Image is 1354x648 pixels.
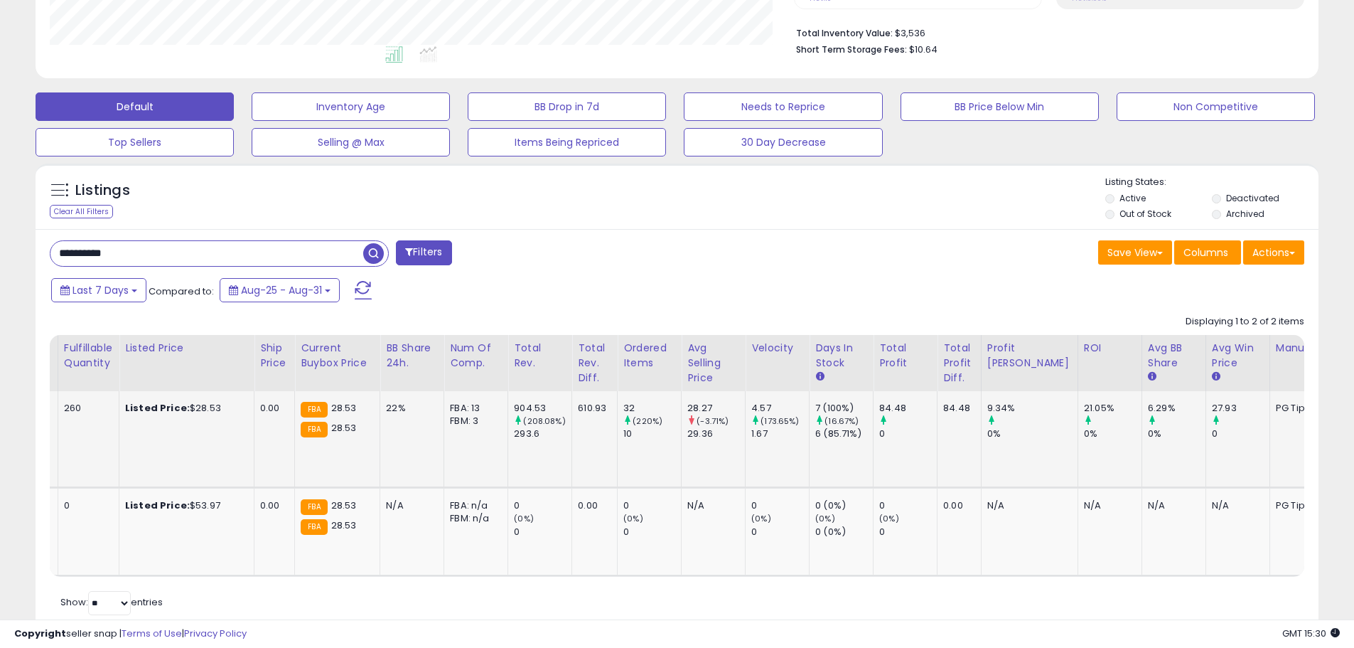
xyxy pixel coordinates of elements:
[1243,240,1304,265] button: Actions
[1105,176,1318,189] p: Listing States:
[75,181,130,201] h5: Listings
[72,283,129,297] span: Last 7 Days
[241,283,322,297] span: Aug-25 - Aug-31
[468,92,666,121] button: BB Drop in 7d
[301,341,374,371] div: Current Buybox Price
[815,402,873,415] div: 7 (100%)
[987,341,1072,371] div: Profit [PERSON_NAME]
[943,341,975,386] div: Total Profit Diff.
[331,519,357,532] span: 28.53
[64,341,113,371] div: Fulfillable Quantity
[623,341,675,371] div: Ordered Items
[1226,208,1264,220] label: Archived
[125,499,243,512] div: $53.97
[879,341,931,371] div: Total Profit
[301,402,327,418] small: FBA
[1084,341,1136,356] div: ROI
[252,128,450,156] button: Selling @ Max
[751,499,809,512] div: 0
[1084,402,1141,415] div: 21.05%
[578,499,606,512] div: 0.00
[1148,402,1205,415] div: 6.29%
[64,499,108,512] div: 0
[260,341,289,371] div: Ship Price
[1098,240,1172,265] button: Save View
[514,427,571,440] div: 293.6
[578,402,606,415] div: 610.93
[751,341,803,356] div: Velocity
[1148,341,1200,371] div: Avg BB Share
[260,402,284,415] div: 0.00
[1276,499,1346,512] div: PG Tips
[815,427,873,440] div: 6 (85.71%)
[623,526,681,538] div: 0
[633,415,662,427] small: (220%)
[184,627,247,640] a: Privacy Policy
[1084,499,1131,512] div: N/A
[125,341,248,356] div: Listed Price
[1212,402,1269,415] div: 27.93
[1117,92,1315,121] button: Non Competitive
[386,499,433,512] div: N/A
[796,43,907,55] b: Short Term Storage Fees:
[331,401,357,415] span: 28.53
[623,402,681,415] div: 32
[943,402,970,415] div: 84.48
[1119,192,1146,204] label: Active
[751,513,771,524] small: (0%)
[125,499,190,512] b: Listed Price:
[468,128,666,156] button: Items Being Repriced
[523,415,565,427] small: (208.08%)
[514,341,566,371] div: Total Rev.
[514,526,571,538] div: 0
[796,27,893,39] b: Total Inventory Value:
[125,401,190,415] b: Listed Price:
[879,513,899,524] small: (0%)
[50,205,113,218] div: Clear All Filters
[623,427,681,440] div: 10
[36,128,234,156] button: Top Sellers
[687,427,745,440] div: 29.36
[301,499,327,515] small: FBA
[301,519,327,535] small: FBA
[815,513,835,524] small: (0%)
[122,627,182,640] a: Terms of Use
[901,92,1099,121] button: BB Price Below Min
[396,240,451,265] button: Filters
[1212,499,1259,512] div: N/A
[623,513,643,524] small: (0%)
[687,499,734,512] div: N/A
[761,415,799,427] small: (173.65%)
[751,427,809,440] div: 1.67
[1148,371,1156,383] small: Avg BB Share.
[879,526,937,538] div: 0
[578,341,611,386] div: Total Rev. Diff.
[751,526,809,538] div: 0
[60,595,163,609] span: Show: entries
[824,415,859,427] small: (16.67%)
[450,402,497,415] div: FBA: 13
[450,499,497,512] div: FBA: n/a
[987,499,1067,512] div: N/A
[386,402,433,415] div: 22%
[796,23,1294,41] li: $3,536
[331,421,357,435] span: 28.53
[987,402,1078,415] div: 9.34%
[1148,427,1205,440] div: 0%
[815,499,873,512] div: 0 (0%)
[1119,208,1171,220] label: Out of Stock
[879,499,937,512] div: 0
[697,415,729,427] small: (-3.71%)
[987,427,1078,440] div: 0%
[815,371,824,383] small: Days In Stock.
[1212,427,1269,440] div: 0
[684,128,882,156] button: 30 Day Decrease
[1276,402,1346,415] div: PG Tips
[1174,240,1241,265] button: Columns
[36,92,234,121] button: Default
[252,92,450,121] button: Inventory Age
[14,627,247,641] div: seller snap | |
[1148,499,1195,512] div: N/A
[125,402,243,415] div: $28.53
[1276,341,1351,356] div: Manufacturer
